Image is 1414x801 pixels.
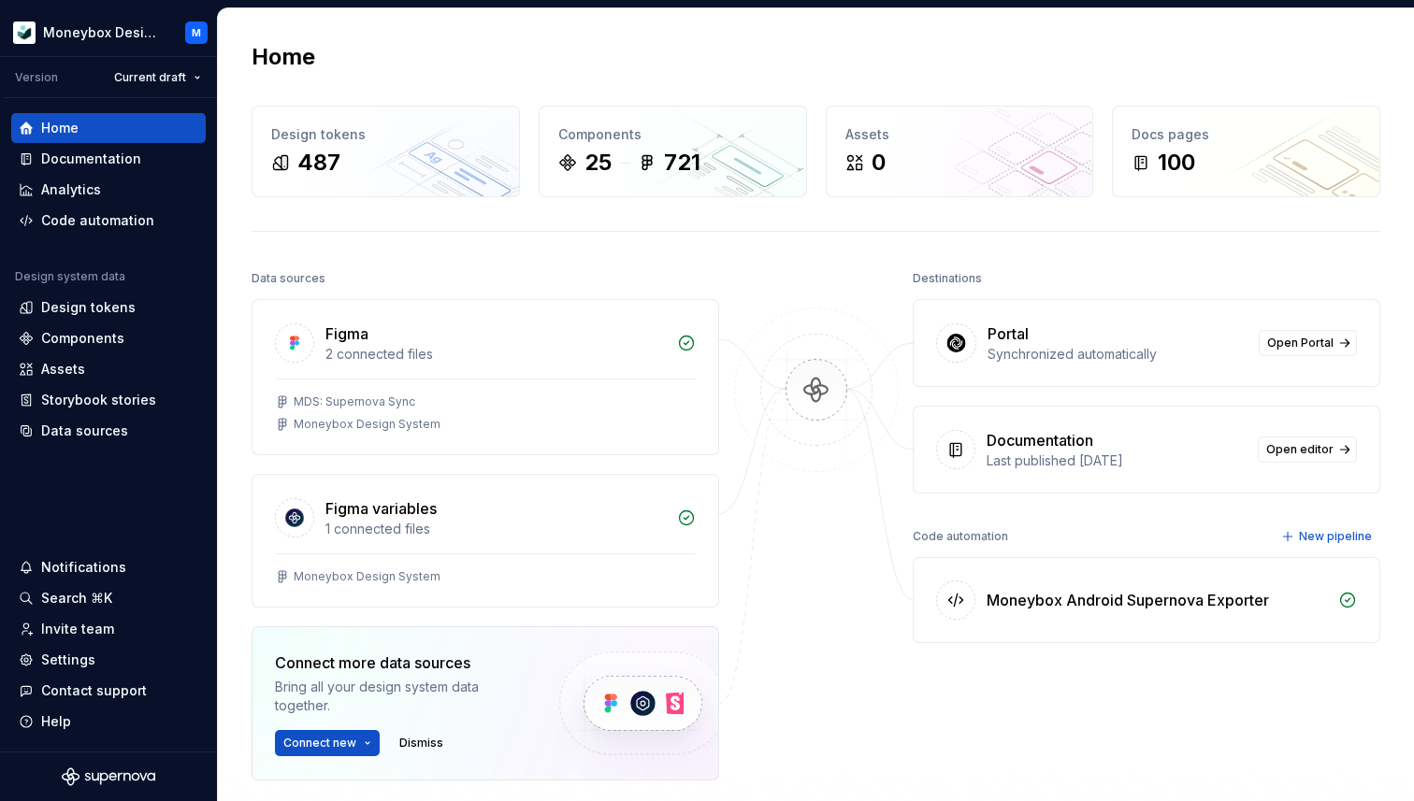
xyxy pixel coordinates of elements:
span: Open Portal [1267,336,1334,350]
div: Data sources [252,265,325,292]
span: Current draft [114,70,186,85]
button: Notifications [11,552,206,582]
div: Synchronized automatically [988,345,1248,364]
button: Help [11,707,206,737]
button: New pipeline [1276,523,1380,550]
div: 721 [664,148,700,178]
a: Assets0 [826,106,1094,197]
a: Data sources [11,416,206,446]
a: Storybook stories [11,385,206,415]
button: Current draft [106,64,209,91]
a: Settings [11,645,206,675]
div: Components [558,125,787,144]
button: Moneybox Design SystemM [4,12,213,52]
div: Assets [845,125,1075,144]
div: Moneybox Design System [294,569,440,584]
div: Design tokens [271,125,500,144]
div: Help [41,712,71,731]
span: New pipeline [1299,529,1372,544]
div: Destinations [913,265,982,292]
a: Assets [11,354,206,384]
div: Documentation [41,150,141,168]
button: Dismiss [391,730,452,756]
div: Moneybox Design System [43,23,163,42]
h2: Home [252,42,315,72]
a: Figma2 connected filesMDS: Supernova SyncMoneybox Design System [252,299,719,455]
a: Analytics [11,175,206,205]
a: Code automation [11,206,206,236]
a: Components [11,323,206,353]
div: Search ⌘K [41,589,112,608]
a: Home [11,113,206,143]
svg: Supernova Logo [62,767,155,786]
a: Docs pages100 [1112,106,1380,197]
div: Moneybox Design System [294,417,440,432]
div: Storybook stories [41,391,156,409]
div: Connect more data sources [275,651,527,674]
div: Code automation [41,211,154,230]
div: Settings [41,651,95,669]
div: Moneybox Android Supernova Exporter [987,589,1269,611]
span: Connect new [283,736,356,751]
div: Code automation [913,523,1008,550]
a: Open editor [1258,436,1357,463]
div: MDS: Supernova Sync [294,394,415,409]
div: Docs pages [1132,125,1361,144]
div: Version [15,70,58,85]
div: M [192,25,201,40]
div: Figma variables [325,497,437,520]
div: 100 [1158,148,1195,178]
div: Analytics [41,180,101,199]
button: Search ⌘K [11,583,206,613]
div: Invite team [41,620,114,638]
div: Portal [988,322,1029,345]
div: Design system data [15,269,125,284]
div: Data sources [41,422,128,440]
div: Home [41,119,79,137]
a: Invite team [11,614,206,644]
div: Bring all your design system data together. [275,678,527,715]
div: Contact support [41,681,147,700]
img: 9de6ca4a-8ec4-4eed-b9a2-3d312393a40a.png [13,21,36,44]
div: Components [41,329,124,348]
div: 487 [297,148,340,178]
a: Design tokens [11,293,206,322]
div: 1 connected files [325,520,666,538]
div: 25 [584,148,612,178]
span: Open editor [1266,442,1334,457]
div: Notifications [41,558,126,577]
a: Design tokens487 [252,106,520,197]
div: Documentation [987,429,1093,451]
div: 0 [872,148,886,178]
div: 2 connected files [325,345,666,364]
button: Contact support [11,676,206,706]
div: Assets [41,360,85,379]
div: Design tokens [41,298,136,317]
a: Open Portal [1259,330,1357,356]
button: Connect new [275,730,380,756]
div: Figma [325,322,368,345]
div: Last published [DATE] [987,451,1247,470]
a: Documentation [11,144,206,174]
a: Components25721 [539,106,807,197]
span: Dismiss [399,736,443,751]
a: Figma variables1 connected filesMoneybox Design System [252,474,719,608]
